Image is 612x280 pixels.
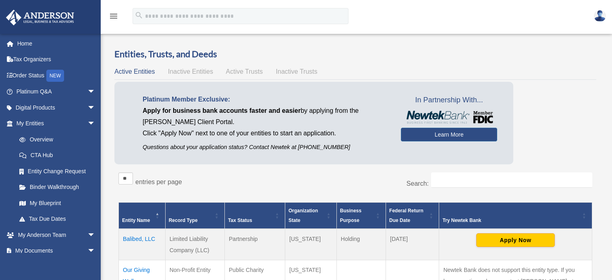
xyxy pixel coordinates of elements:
a: Order StatusNEW [6,67,108,84]
span: In Partnership With... [401,94,497,107]
a: My Documentsarrow_drop_down [6,243,108,259]
a: CTA Hub [11,147,104,164]
span: Active Trusts [226,68,263,75]
a: My Entitiesarrow_drop_down [6,116,104,132]
th: Business Purpose: Activate to sort [336,202,386,229]
td: Balibed, LLC [119,229,166,260]
span: arrow_drop_down [87,116,104,132]
img: Anderson Advisors Platinum Portal [4,10,77,25]
span: Apply for business bank accounts faster and easier [143,107,301,114]
a: My Anderson Teamarrow_drop_down [6,227,108,243]
th: Try Newtek Bank : Activate to sort [439,202,592,229]
td: Partnership [225,229,285,260]
i: menu [109,11,118,21]
td: [US_STATE] [285,229,337,260]
span: Organization State [288,208,318,223]
p: Platinum Member Exclusive: [143,94,389,105]
th: Entity Name: Activate to invert sorting [119,202,166,229]
span: Tax Status [228,218,252,223]
div: Try Newtek Bank [442,216,580,225]
img: NewtekBankLogoSM.png [405,111,493,124]
p: Click "Apply Now" next to one of your entities to start an application. [143,128,389,139]
a: Digital Productsarrow_drop_down [6,100,108,116]
span: Business Purpose [340,208,361,223]
span: Record Type [169,218,198,223]
img: User Pic [594,10,606,22]
td: [DATE] [386,229,439,260]
a: Binder Walkthrough [11,179,104,195]
a: My Blueprint [11,195,104,211]
td: Holding [336,229,386,260]
a: Tax Organizers [6,52,108,68]
th: Organization State: Activate to sort [285,202,337,229]
button: Apply Now [476,233,555,247]
span: arrow_drop_down [87,243,104,259]
a: Overview [11,131,100,147]
th: Tax Status: Activate to sort [225,202,285,229]
p: by applying from the [PERSON_NAME] Client Portal. [143,105,389,128]
i: search [135,11,143,20]
td: Limited Liability Company (LLC) [165,229,224,260]
label: entries per page [135,178,182,185]
div: NEW [46,70,64,82]
span: arrow_drop_down [87,100,104,116]
a: Tax Due Dates [11,211,104,227]
p: Questions about your application status? Contact Newtek at [PHONE_NUMBER] [143,142,389,152]
label: Search: [407,180,429,187]
span: Active Entities [114,68,155,75]
span: Inactive Entities [168,68,213,75]
a: Learn More [401,128,497,141]
th: Record Type: Activate to sort [165,202,224,229]
span: Entity Name [122,218,150,223]
th: Federal Return Due Date: Activate to sort [386,202,439,229]
h3: Entities, Trusts, and Deeds [114,48,596,60]
a: Platinum Q&Aarrow_drop_down [6,84,108,100]
span: arrow_drop_down [87,84,104,100]
span: Inactive Trusts [276,68,317,75]
a: menu [109,14,118,21]
span: arrow_drop_down [87,227,104,243]
a: Home [6,35,108,52]
a: Entity Change Request [11,163,104,179]
span: Federal Return Due Date [389,208,423,223]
